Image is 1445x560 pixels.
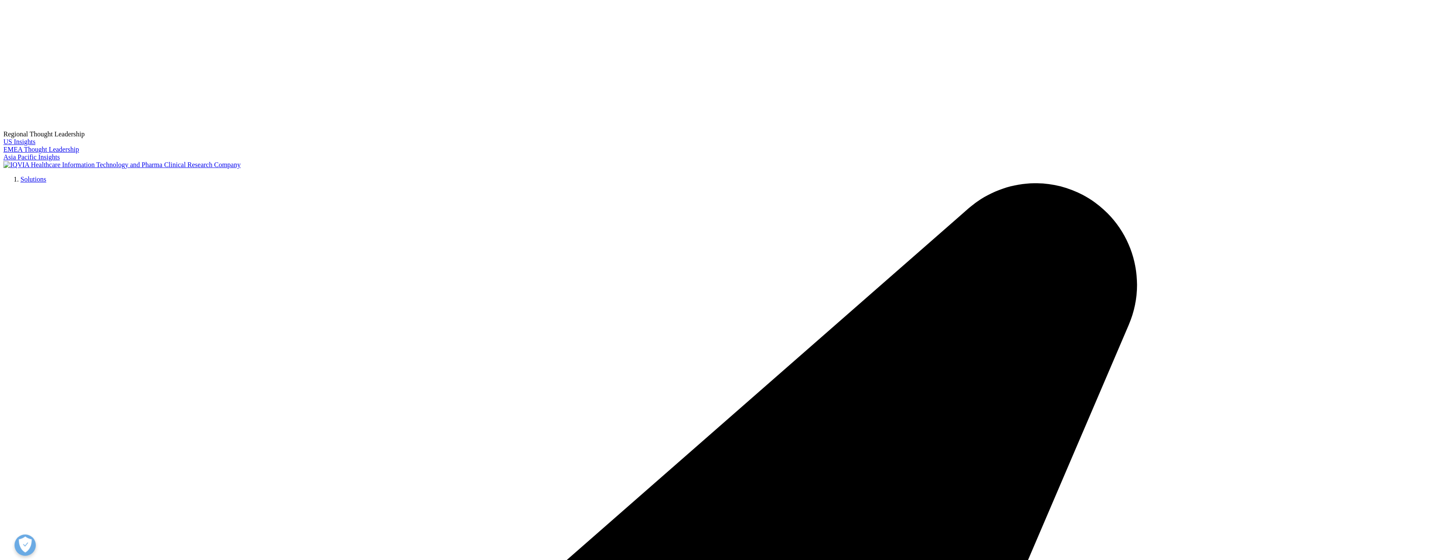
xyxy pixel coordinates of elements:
div: Regional Thought Leadership [3,130,1442,138]
a: US Insights [3,138,35,145]
a: Asia Pacific Insights [3,153,60,161]
a: Solutions [20,176,46,183]
button: Open Preferences [14,534,36,556]
a: EMEA Thought Leadership [3,146,79,153]
img: IQVIA Healthcare Information Technology and Pharma Clinical Research Company [3,161,241,169]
